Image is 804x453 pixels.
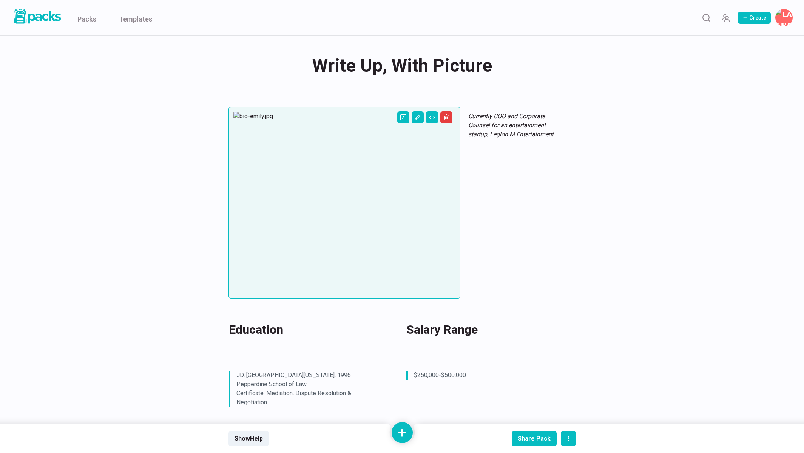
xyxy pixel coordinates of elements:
[699,10,714,25] button: Search
[775,9,793,26] button: Laura Carter
[468,112,555,138] em: Currently COO and Corporate Counsel for an entertainment startup, Legion M Entertainment.
[233,112,455,294] img: bio-emily.jpg
[518,435,551,442] div: Share Pack
[11,8,62,25] img: Packs logo
[228,431,269,446] button: ShowHelp
[512,431,557,446] button: Share Pack
[414,371,560,380] p: $250,000-$500,000
[440,111,452,123] button: Delete asset
[236,371,383,407] p: JD, [GEOGRAPHIC_DATA][US_STATE], 1996 Pepperdine School of Law Certificate: Mediation, Dispute Re...
[738,12,771,24] button: Create Pack
[397,111,409,123] button: Open external link
[229,320,389,339] h2: Education
[561,431,576,446] button: actions
[718,10,733,25] button: Manage Team Invites
[412,111,424,123] button: Edit asset
[312,51,492,80] span: Write Up, With Picture
[11,8,62,28] a: Packs logo
[406,320,566,339] h2: Salary Range
[426,111,438,123] button: Change view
